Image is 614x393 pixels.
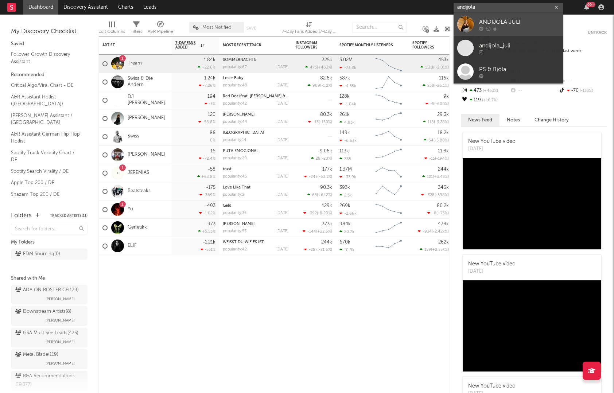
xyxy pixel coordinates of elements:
div: ( ) [420,247,449,252]
div: Love Like That [223,186,288,190]
span: +463 % [482,89,498,93]
div: -493 [205,203,215,208]
div: 453k [438,58,449,62]
span: -21.6 % [319,248,331,252]
div: 80.3k [320,112,332,117]
div: ADA ON ROSTER CE ( 179 ) [15,286,79,295]
input: Search for artists [454,3,563,12]
span: +2.55k % [432,248,448,252]
div: [DATE] [276,65,288,69]
div: 984k [339,222,351,226]
div: 29.3k [437,112,449,117]
div: -6.63k [339,138,357,143]
a: Love Like That [223,186,250,190]
svg: Chart title [372,237,405,255]
span: 65 [312,193,317,197]
div: Spotify Followers [412,41,438,50]
div: 587k [339,76,350,81]
span: 64 [428,139,434,143]
span: -3.28 % [435,120,448,124]
div: ( ) [311,156,332,161]
div: ( ) [427,211,449,215]
div: [DATE] [276,102,288,106]
span: -392 [308,211,317,215]
div: 10.9k [339,248,354,252]
a: EDM Sourcing(0) [11,249,88,260]
div: 325k [322,58,332,62]
span: +463 % [318,66,331,70]
span: -2.01 % [435,66,448,70]
div: popularity: 55 [223,229,246,233]
div: ( ) [303,229,332,234]
span: 118 [428,120,434,124]
div: popularity: 42 [223,248,247,252]
div: 116k [439,76,449,81]
div: 194 [207,94,215,99]
div: 478k [438,222,449,226]
a: [GEOGRAPHIC_DATA] [223,131,264,135]
div: 670k [339,240,350,245]
span: -2.42k % [433,230,448,234]
div: EDM Sourcing ( 0 ) [15,250,60,258]
a: Geld [223,204,232,208]
span: 473 [310,66,317,70]
svg: Chart title [372,109,405,128]
span: -13 [313,120,319,124]
button: Change History [527,114,576,126]
svg: Chart title [372,146,405,164]
span: -8 [432,211,436,215]
a: Follower Growth Discovery Assistant [11,50,80,65]
div: A&R Pipeline [148,18,173,39]
svg: Chart title [372,91,405,109]
a: Swiss & Die Andern [128,76,168,88]
div: 1.37M [339,167,352,172]
div: 785 [339,156,351,161]
span: -287 [309,248,318,252]
a: PUTA EMOCIONAL [223,149,259,153]
a: [PERSON_NAME] [128,115,165,121]
div: -369 % [199,192,215,197]
div: Shared with Me [11,274,88,283]
div: ( ) [307,192,332,197]
div: trust [223,167,288,171]
div: 9k [443,94,449,99]
a: Tream [128,61,142,67]
div: ( ) [425,101,449,106]
div: PUTA EMOCIONAL [223,149,288,153]
a: Red Dot (feat. [PERSON_NAME] & [PERSON_NAME]) [223,94,319,98]
div: Recommended [11,71,88,79]
div: 82.6k [320,76,332,81]
span: 7-Day Fans Added [175,41,199,50]
div: Downstream Artists ( 8 ) [15,307,71,316]
button: Tracked Artists(11) [50,214,88,218]
div: ( ) [423,83,449,88]
div: Edit Columns [98,27,125,36]
div: 120 [208,112,215,117]
a: [PERSON_NAME] [128,152,165,158]
a: GSA Must See Leads(475)[PERSON_NAME] [11,328,88,347]
div: -3 % [205,101,215,106]
div: -1.04k [339,102,356,106]
a: Downstream Artists(8)[PERSON_NAME] [11,306,88,326]
div: ( ) [418,229,449,234]
div: popularity: 42 [223,102,247,106]
button: News Feed [461,114,500,126]
div: 1.24k [204,76,215,81]
div: -1.02 % [199,211,215,215]
a: Yu [128,206,133,213]
div: Filters [131,18,142,39]
div: LAUF [223,222,288,226]
div: [DATE] [468,268,516,275]
div: 16 [210,149,215,153]
div: 3.02M [339,58,353,62]
div: 393k [339,185,350,190]
a: JEREMIAS [128,170,149,176]
div: 113k [339,149,349,153]
span: 909 [312,84,320,88]
span: -15 [429,157,435,161]
div: popularity: 14 [223,138,246,142]
div: -73.8k [339,65,356,70]
div: Edit Columns [98,18,125,39]
a: andijola_juli [454,36,563,60]
span: Most Notified [202,25,232,30]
